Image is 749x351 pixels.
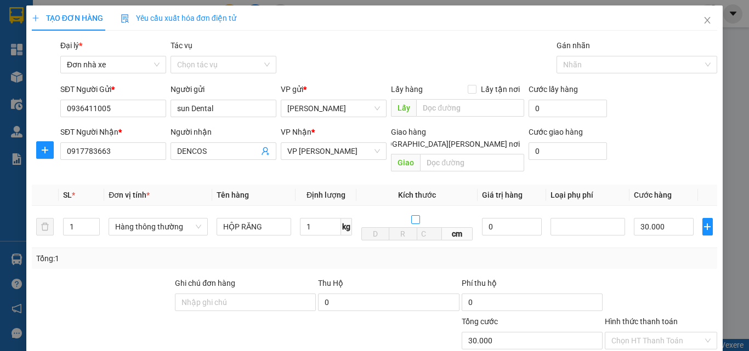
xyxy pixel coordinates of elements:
[702,218,713,235] button: plus
[420,154,524,171] input: Dọc đường
[462,317,498,326] span: Tổng cước
[36,252,290,264] div: Tổng: 1
[391,99,416,117] span: Lấy
[341,218,352,235] span: kg
[171,83,276,95] div: Người gửi
[217,191,249,199] span: Tên hàng
[67,56,160,73] span: Đơn nhà xe
[287,143,380,159] span: VP LÊ HỒNG PHONG
[482,218,542,235] input: 0
[370,138,524,150] span: [GEOGRAPHIC_DATA][PERSON_NAME] nơi
[121,14,236,22] span: Yêu cầu xuất hóa đơn điện tử
[217,218,291,235] input: VD: Bàn, Ghế
[32,14,39,22] span: plus
[60,126,166,138] div: SĐT Người Nhận
[175,279,235,287] label: Ghi chú đơn hàng
[391,85,423,94] span: Lấy hàng
[63,191,72,199] span: SL
[36,141,54,159] button: plus
[287,100,380,117] span: VP Võ Chí Công
[121,14,129,23] img: icon
[605,317,678,326] label: Hình thức thanh toán
[281,128,311,136] span: VP Nhận
[307,191,345,199] span: Định lượng
[60,41,82,50] span: Đại lý
[529,142,607,160] input: Cước giao hàng
[417,227,442,240] input: C
[361,227,389,240] input: D
[171,41,192,50] label: Tác vụ
[36,218,54,235] button: delete
[634,191,672,199] span: Cước hàng
[529,100,607,117] input: Cước lấy hàng
[391,154,420,171] span: Giao
[32,14,103,22] span: TẠO ĐƠN HÀNG
[557,41,590,50] label: Gán nhãn
[391,128,426,136] span: Giao hàng
[37,146,53,154] span: plus
[529,85,578,94] label: Cước lấy hàng
[398,191,436,199] span: Kích thước
[389,227,417,240] input: R
[442,227,473,240] span: cm
[109,191,150,199] span: Đơn vị tính
[318,279,343,287] span: Thu Hộ
[476,83,524,95] span: Lấy tận nơi
[703,16,712,25] span: close
[462,277,603,294] div: Phí thu hộ
[546,185,629,206] th: Loại phụ phí
[171,126,276,138] div: Người nhận
[703,222,712,231] span: plus
[175,294,316,311] input: Ghi chú đơn hàng
[482,191,523,199] span: Giá trị hàng
[115,218,201,235] span: Hàng thông thường
[692,5,723,36] button: Close
[281,83,387,95] div: VP gửi
[529,128,583,136] label: Cước giao hàng
[416,99,524,117] input: Dọc đường
[261,147,270,156] span: user-add
[60,83,166,95] div: SĐT Người Gửi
